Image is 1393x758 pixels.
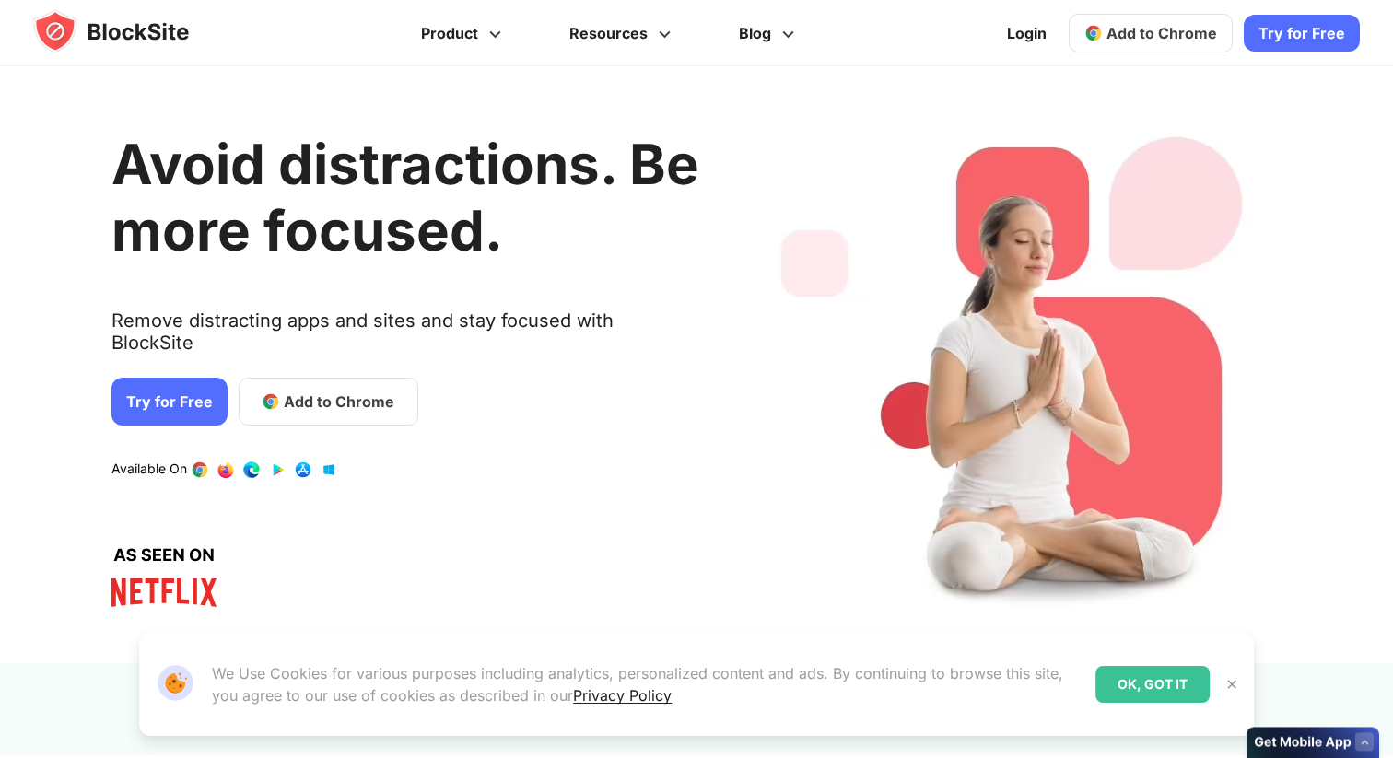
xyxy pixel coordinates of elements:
[996,11,1058,55] a: Login
[33,9,225,53] img: blocksite-icon.5d769676.svg
[1244,15,1360,52] a: Try for Free
[111,131,699,263] h1: Avoid distractions. Be more focused.
[111,309,699,368] text: Remove distracting apps and sites and stay focused with BlockSite
[1224,677,1239,692] img: Close
[212,662,1081,706] p: We Use Cookies for various purposes including analytics, personalized content and ads. By continu...
[1084,24,1103,42] img: chrome-icon.svg
[239,378,418,426] a: Add to Chrome
[1095,666,1210,703] div: OK, GOT IT
[111,461,187,479] text: Available On
[1069,14,1233,52] a: Add to Chrome
[1106,24,1217,42] span: Add to Chrome
[111,378,228,426] a: Try for Free
[284,391,394,413] span: Add to Chrome
[1220,672,1244,696] button: Close
[573,686,672,705] a: Privacy Policy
